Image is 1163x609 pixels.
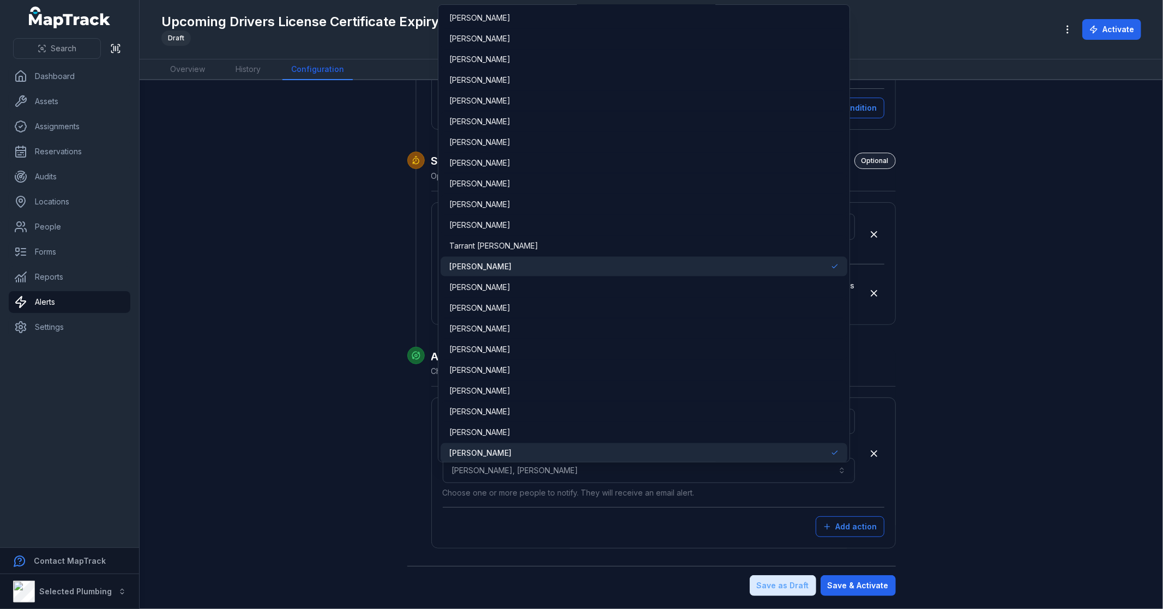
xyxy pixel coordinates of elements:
[449,406,510,417] span: [PERSON_NAME]
[438,4,850,462] div: [PERSON_NAME], [PERSON_NAME]
[449,95,510,106] span: [PERSON_NAME]
[449,282,510,293] span: [PERSON_NAME]
[449,448,511,459] span: [PERSON_NAME]
[449,385,510,396] span: [PERSON_NAME]
[449,54,510,65] span: [PERSON_NAME]
[449,365,510,376] span: [PERSON_NAME]
[449,158,510,168] span: [PERSON_NAME]
[449,427,510,438] span: [PERSON_NAME]
[449,33,510,44] span: [PERSON_NAME]
[449,13,510,23] span: [PERSON_NAME]
[443,458,855,483] button: [PERSON_NAME], [PERSON_NAME]
[449,199,510,210] span: [PERSON_NAME]
[449,178,510,189] span: [PERSON_NAME]
[449,240,538,251] span: Tarrant [PERSON_NAME]
[449,344,510,355] span: [PERSON_NAME]
[449,220,510,231] span: [PERSON_NAME]
[449,261,511,272] span: [PERSON_NAME]
[449,116,510,127] span: [PERSON_NAME]
[449,137,510,148] span: [PERSON_NAME]
[449,75,510,86] span: [PERSON_NAME]
[449,323,510,334] span: [PERSON_NAME]
[449,303,510,313] span: [PERSON_NAME]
